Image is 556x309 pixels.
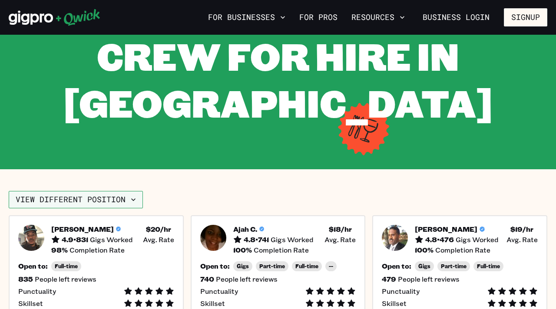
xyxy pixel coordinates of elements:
span: Avg. Rate [143,235,174,244]
span: Part-time [441,263,467,270]
span: Punctuality [18,287,56,296]
span: Skillset [18,299,43,308]
span: Punctuality [200,287,238,296]
button: For Businesses [205,10,289,25]
span: Gigs [237,263,249,270]
h5: Open to: [382,262,411,270]
h5: $ 19 /hr [510,225,533,233]
h5: Ajah C. [233,225,257,233]
h5: 100 % [233,246,252,254]
span: Gigs Worked [456,235,499,244]
span: People left reviews [216,275,278,283]
a: Business Login [415,8,497,26]
h5: 4.9 • 831 [62,235,88,244]
h5: Open to: [18,262,48,270]
button: Resources [348,10,408,25]
span: People left reviews [35,275,96,283]
h5: 98 % [51,246,68,254]
span: Gigs Worked [271,235,314,244]
h5: 100 % [415,246,434,254]
span: Avg. Rate [506,235,538,244]
img: Pro headshot [382,225,408,251]
h5: Open to: [200,262,230,270]
h5: 4.8 • 741 [244,235,269,244]
h5: [PERSON_NAME] [415,225,477,233]
h5: 479 [382,275,396,283]
h5: $ 20 /hr [146,225,171,233]
span: Punctuality [382,287,420,296]
span: -- [329,263,333,270]
h5: $ 18 /hr [329,225,352,233]
img: Pro headshot [18,225,44,251]
span: Completion Rate [69,246,125,254]
span: Gigs [418,263,430,270]
span: Full-time [477,263,500,270]
span: Avg. Rate [324,235,356,244]
span: Completion Rate [435,246,490,254]
span: Skillset [200,299,225,308]
span: Part-time [259,263,285,270]
span: Completion Rate [254,246,309,254]
h5: 4.8 • 476 [425,235,454,244]
span: Skillset [382,299,407,308]
span: Full-time [55,263,78,270]
h5: 740 [200,275,214,283]
span: Full-time [295,263,318,270]
h5: 835 [18,275,33,283]
h5: [PERSON_NAME] [51,225,114,233]
button: Signup [504,8,547,26]
span: Gigs Worked [90,235,133,244]
span: People left reviews [398,275,460,283]
a: For Pros [296,10,341,25]
img: Pro headshot [200,225,226,251]
button: View different position [9,191,143,208]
